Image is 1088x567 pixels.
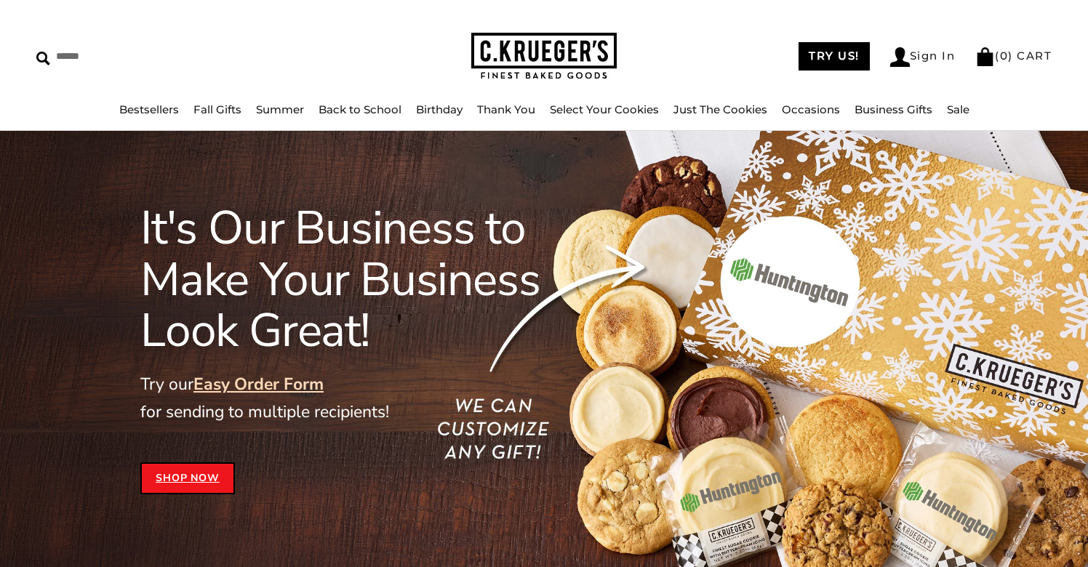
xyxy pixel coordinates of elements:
img: Account [890,47,910,67]
a: Select Your Cookies [550,102,659,116]
input: Search [36,45,276,68]
a: Just The Cookies [673,102,767,116]
a: Sale [947,102,969,116]
span: 0 [1000,49,1009,63]
a: (0) CART [975,49,1052,63]
a: TRY US! [799,42,870,71]
a: Fall Gifts [193,102,241,116]
a: Shop Now [140,462,235,494]
a: Occasions [782,102,840,116]
a: Thank You [477,102,535,116]
img: C.KRUEGER'S [471,33,617,80]
p: Try our for sending to multiple recipients! [140,371,603,426]
img: Search [36,52,50,65]
a: Summer [256,102,304,116]
a: Back to School [319,102,401,116]
img: Bag [975,47,995,66]
a: Business Gifts [855,102,932,116]
a: Birthday [416,102,463,116]
a: Easy Order Form [193,373,324,395]
h1: It's Our Business to Make Your Business Look Great! [140,203,603,356]
a: Bestsellers [119,102,179,116]
a: Sign In [890,47,956,67]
